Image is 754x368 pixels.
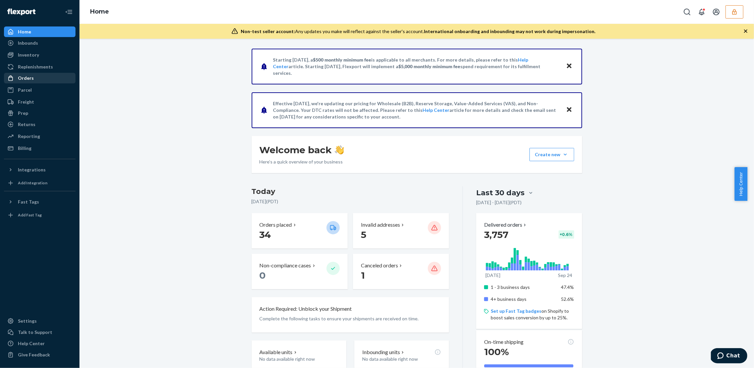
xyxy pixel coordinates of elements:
[362,356,441,362] p: No data available right now
[4,26,75,37] a: Home
[85,2,114,22] ol: breadcrumbs
[260,356,338,362] p: No data available right now
[18,64,53,70] div: Replenishments
[260,144,344,156] h1: Welcome back
[4,38,75,48] a: Inbounds
[260,221,292,229] p: Orders placed
[18,87,32,93] div: Parcel
[491,308,541,314] a: Set up Fast Tag badges
[252,186,449,197] h3: Today
[18,40,38,46] div: Inbounds
[18,340,45,347] div: Help Center
[476,188,525,198] div: Last 30 days
[18,166,46,173] div: Integrations
[4,62,75,72] a: Replenishments
[260,348,293,356] p: Available units
[491,308,574,321] p: on Shopify to boost sales conversion by up to 25%.
[4,73,75,83] a: Orders
[734,167,747,201] button: Help Center
[18,180,47,186] div: Add Integration
[90,8,109,15] a: Home
[4,143,75,154] a: Billing
[485,272,500,279] p: [DATE]
[260,262,311,269] p: Non-compliance cases
[4,131,75,142] a: Reporting
[18,99,34,105] div: Freight
[484,346,509,357] span: 100%
[711,348,747,365] iframe: Opens a widget where you can chat to one of our agents
[4,316,75,326] a: Settings
[4,97,75,107] a: Freight
[241,28,295,34] span: Non-test seller account:
[561,284,574,290] span: 47.4%
[260,159,344,165] p: Here’s a quick overview of your business
[260,305,352,313] p: Action Required: Unblock your Shipment
[491,284,556,291] p: 1 - 3 business days
[260,270,266,281] span: 0
[565,105,574,115] button: Close
[273,57,560,76] p: Starting [DATE], a is applicable to all merchants. For more details, please refer to this article...
[484,338,524,346] p: On-time shipping
[18,212,42,218] div: Add Fast Tag
[361,270,365,281] span: 1
[18,145,31,152] div: Billing
[313,57,372,63] span: $500 monthly minimum fee
[565,62,574,71] button: Close
[361,262,398,269] p: Canceled orders
[335,145,344,155] img: hand-wave emoji
[241,28,595,35] div: Any updates you make will reflect against the seller's account.
[484,221,528,229] button: Delivered orders
[4,327,75,338] button: Talk to Support
[4,119,75,130] a: Returns
[4,50,75,60] a: Inventory
[18,28,31,35] div: Home
[695,5,708,19] button: Open notifications
[680,5,694,19] button: Open Search Box
[273,100,560,120] p: Effective [DATE], we're updating our pricing for Wholesale (B2B), Reserve Storage, Value-Added Se...
[18,318,37,324] div: Settings
[558,272,572,279] p: Sep 24
[18,199,39,205] div: Fast Tags
[18,52,39,58] div: Inventory
[18,133,40,140] div: Reporting
[361,221,400,229] p: Invalid addresses
[62,5,75,19] button: Close Navigation
[4,338,75,349] a: Help Center
[353,254,449,289] button: Canceled orders 1
[4,210,75,220] a: Add Fast Tag
[4,164,75,175] button: Integrations
[18,351,50,358] div: Give Feedback
[252,213,348,249] button: Orders placed 34
[4,108,75,118] a: Prep
[361,229,366,240] span: 5
[491,296,556,302] p: 4+ business days
[4,197,75,207] button: Fast Tags
[529,148,574,161] button: Create new
[252,198,449,205] p: [DATE] ( PDT )
[18,329,52,336] div: Talk to Support
[424,28,595,34] span: International onboarding and inbounding may not work during impersonation.
[559,230,574,239] div: + 0.6 %
[252,254,348,289] button: Non-compliance cases 0
[18,110,28,116] div: Prep
[423,107,450,113] a: Help Center
[353,213,449,249] button: Invalid addresses 5
[484,229,508,240] span: 3,757
[18,121,35,128] div: Returns
[260,229,271,240] span: 34
[710,5,723,19] button: Open account menu
[4,178,75,188] a: Add Integration
[7,9,35,15] img: Flexport logo
[399,64,461,69] span: $5,000 monthly minimum fee
[561,296,574,302] span: 52.6%
[260,315,441,322] p: Complete the following tasks to ensure your shipments are received on time.
[4,85,75,95] a: Parcel
[362,348,400,356] p: Inbounding units
[4,349,75,360] button: Give Feedback
[18,75,34,81] div: Orders
[476,199,522,206] p: [DATE] - [DATE] ( PDT )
